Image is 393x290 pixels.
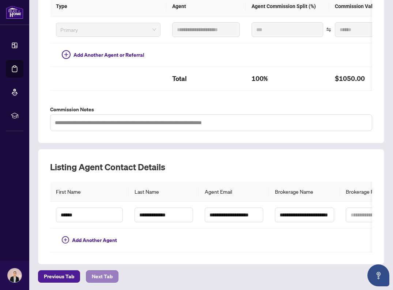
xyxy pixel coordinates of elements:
[269,182,340,202] th: Brokerage Name
[44,271,74,282] span: Previous Tab
[50,182,129,202] th: First Name
[38,270,80,283] button: Previous Tab
[172,73,240,85] h2: Total
[199,182,269,202] th: Agent Email
[62,50,71,59] span: plus-circle
[60,24,156,35] span: Primary
[326,27,331,32] span: swap
[86,270,118,283] button: Next Tab
[252,73,323,85] h2: 100%
[92,271,113,282] span: Next Tab
[8,268,22,282] img: Profile Icon
[72,236,117,244] span: Add Another Agent
[62,236,69,243] span: plus-circle
[50,105,372,114] label: Commission Notes
[56,49,150,61] button: Add Another Agent or Referral
[367,264,389,286] button: Open asap
[6,5,23,19] img: logo
[50,161,372,173] h2: Listing Agent Contact Details
[73,51,144,59] span: Add Another Agent or Referral
[129,182,199,202] th: Last Name
[56,234,123,246] button: Add Another Agent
